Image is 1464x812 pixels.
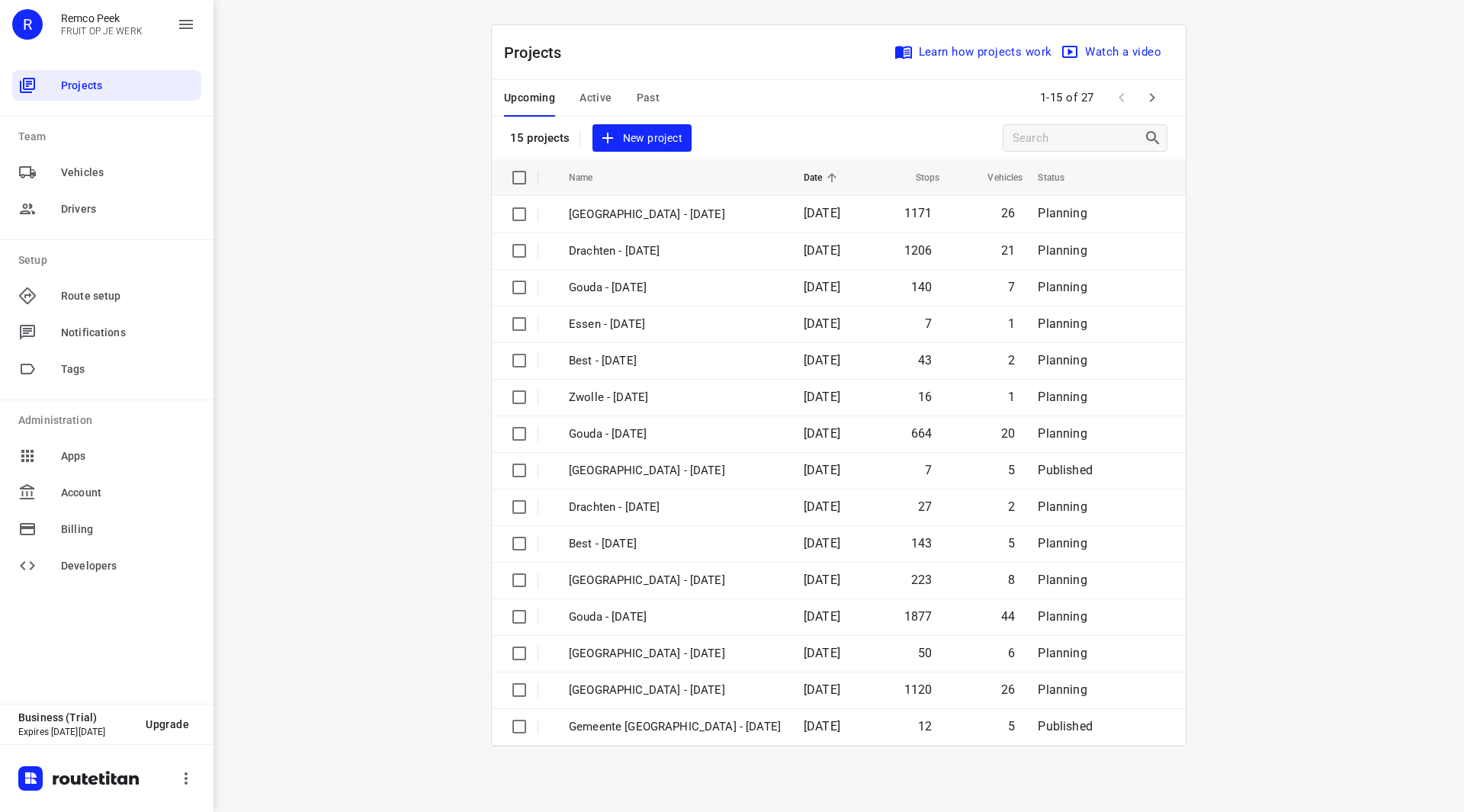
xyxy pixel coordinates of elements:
span: 8 [1008,573,1015,587]
p: Gouda - Wednesday [569,608,781,626]
p: Zwolle - Friday [569,389,781,406]
span: 26 [1001,682,1015,697]
span: Apps [61,448,195,464]
div: Search [1144,129,1167,147]
span: [DATE] [804,426,840,441]
p: Drachten - Monday [569,242,781,260]
span: 1171 [904,206,933,220]
span: Status [1038,168,1084,187]
span: 143 [911,536,933,550]
span: 5 [1008,463,1015,477]
p: Projects [504,41,574,64]
div: Drivers [12,194,201,224]
p: Best - Thursday [569,535,781,553]
span: 6 [1008,646,1015,660]
span: Stops [896,168,940,187]
span: Route setup [61,288,195,304]
span: Planning [1038,573,1087,587]
span: [DATE] [804,719,840,733]
p: Administration [18,412,201,428]
span: 7 [925,316,932,331]
span: 44 [1001,609,1015,624]
div: Tags [12,354,201,384]
span: Developers [61,558,195,574]
span: Drivers [61,201,195,217]
span: 140 [911,280,933,294]
span: 7 [925,463,932,477]
span: Published [1038,463,1093,477]
p: Antwerpen - Wednesday [569,645,781,663]
span: 7 [1008,280,1015,294]
span: [DATE] [804,499,840,514]
span: Planning [1038,499,1087,514]
span: Published [1038,719,1093,733]
p: Drachten - Thursday [569,499,781,516]
span: 5 [1008,536,1015,550]
p: Zwolle - Wednesday [569,682,781,699]
p: Gouda - [DATE] [569,279,781,297]
p: Expires [DATE][DATE] [18,727,133,737]
span: Notifications [61,325,195,341]
input: Search projects [1013,127,1144,150]
div: R [12,9,43,40]
span: Planning [1038,536,1087,550]
span: 21 [1001,243,1015,258]
p: Zwolle - Thursday [569,572,781,589]
span: [DATE] [804,353,840,367]
p: Best - Friday [569,352,781,370]
span: Planning [1038,682,1087,697]
span: Previous Page [1106,82,1137,113]
span: 27 [918,499,932,514]
span: Name [569,168,613,187]
span: 664 [911,426,933,441]
span: 1120 [904,682,933,697]
span: Account [61,485,195,501]
span: Planning [1038,609,1087,624]
p: Team [18,129,201,145]
span: [DATE] [804,573,840,587]
span: Projects [61,78,195,94]
div: Notifications [12,317,201,348]
span: [DATE] [804,316,840,331]
span: 50 [918,646,932,660]
span: Planning [1038,243,1087,258]
span: Vehicles [61,165,195,181]
p: Essen - Friday [569,316,781,333]
span: Planning [1038,316,1087,331]
span: 1 [1008,316,1015,331]
span: 43 [918,353,932,367]
span: Planning [1038,426,1087,441]
span: 1206 [904,243,933,258]
p: Gemeente Rotterdam - Thursday [569,462,781,480]
span: Planning [1038,353,1087,367]
span: 1-15 of 27 [1034,82,1100,114]
span: Vehicles [968,168,1023,187]
span: Next Page [1137,82,1167,113]
span: Billing [61,522,195,538]
span: [DATE] [804,609,840,624]
button: Upgrade [133,711,201,738]
span: [DATE] [804,206,840,220]
span: [DATE] [804,390,840,404]
span: Active [579,88,612,108]
button: New project [592,124,692,152]
p: Remco Peek [61,12,143,24]
span: Tags [61,361,195,377]
div: Vehicles [12,157,201,188]
span: Upgrade [146,718,189,730]
span: [DATE] [804,682,840,697]
span: [DATE] [804,463,840,477]
p: Business (Trial) [18,711,133,724]
span: [DATE] [804,243,840,258]
p: Gouda - Thursday [569,425,781,443]
span: 12 [918,719,932,733]
p: Gemeente Rotterdam - Wednesday [569,718,781,736]
span: Planning [1038,390,1087,404]
span: 2 [1008,499,1015,514]
div: Developers [12,550,201,581]
span: Planning [1038,646,1087,660]
span: 20 [1001,426,1015,441]
span: New project [602,129,682,148]
span: [DATE] [804,280,840,294]
p: FRUIT OP JE WERK [61,26,143,37]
